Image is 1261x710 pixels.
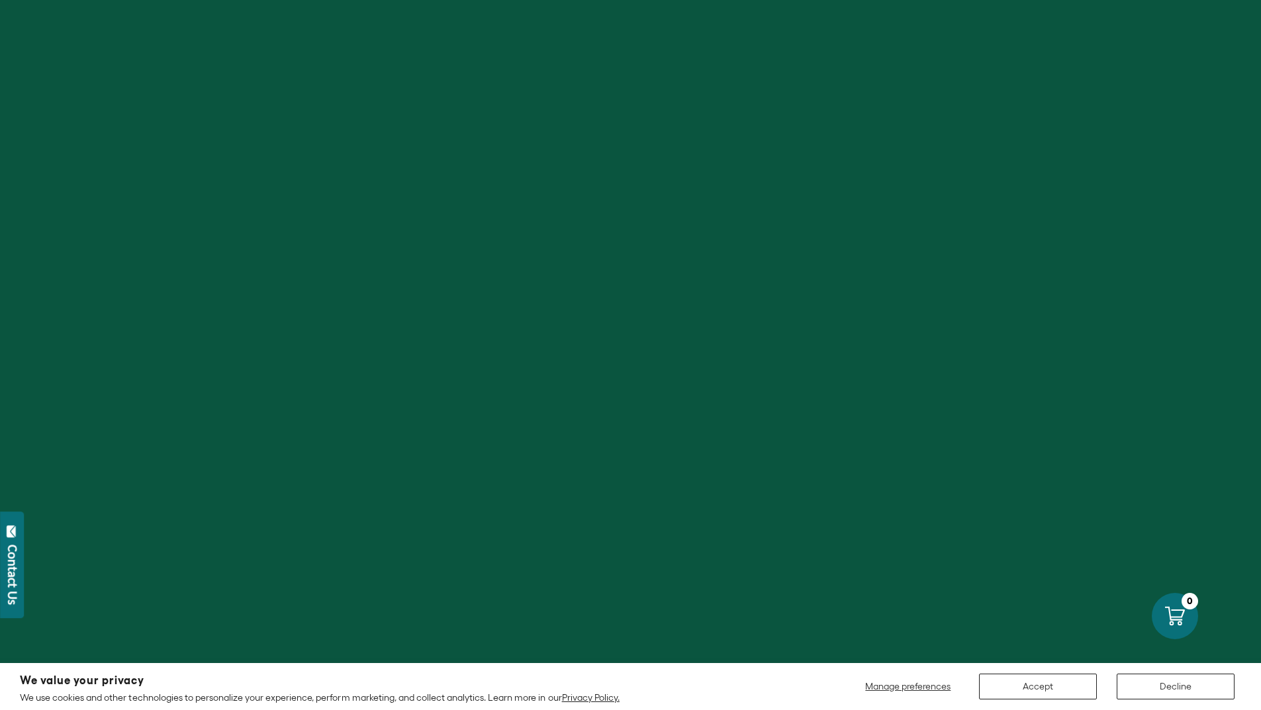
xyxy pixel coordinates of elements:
h2: We value your privacy [20,675,620,686]
button: Manage preferences [857,674,959,699]
span: Manage preferences [865,681,951,691]
div: 0 [1182,593,1198,609]
button: Accept [979,674,1097,699]
div: Contact Us [6,545,19,605]
button: Decline [1117,674,1235,699]
a: Privacy Policy. [562,692,620,703]
p: We use cookies and other technologies to personalize your experience, perform marketing, and coll... [20,691,620,703]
